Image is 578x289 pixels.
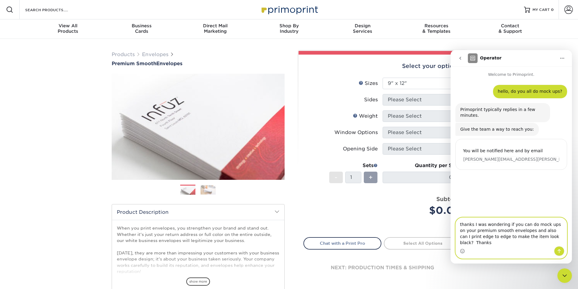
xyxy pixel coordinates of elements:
img: Envelopes 01 [180,185,195,196]
span: Business [105,23,178,29]
a: DesignServices [326,19,400,39]
span: Shop By [252,23,326,29]
a: Shop ByIndustry [252,19,326,39]
span: show more [186,277,210,286]
div: & Templates [400,23,473,34]
span: MY CART [532,7,550,12]
div: Window Options [334,129,378,136]
h2: Product Description [112,204,284,220]
div: Sizes [359,80,378,87]
strong: Subtotal [436,196,461,202]
a: Products [112,52,135,57]
img: Premium Smooth 01 [112,67,285,187]
iframe: Intercom live chat [451,50,572,264]
div: Cards [105,23,178,34]
div: Weight [353,113,378,120]
span: Design [326,23,400,29]
div: $0.00 [387,203,461,218]
div: & Support [473,23,547,34]
div: Opening Side [343,145,378,153]
div: Industry [252,23,326,34]
div: Products [31,23,105,34]
span: View All [31,23,105,29]
a: Envelopes [142,52,168,57]
img: Envelopes 02 [201,185,216,194]
a: View AllProducts [31,19,105,39]
h1: Envelopes [112,61,285,66]
div: Services [326,23,400,34]
a: Premium SmoothEnvelopes [112,61,285,66]
div: Sides [364,96,378,103]
input: SEARCH PRODUCTS..... [25,6,84,13]
span: + [369,173,373,182]
span: Premium Smooth [112,61,156,66]
div: Sets [329,162,378,169]
a: BusinessCards [105,19,178,39]
a: Resources& Templates [400,19,473,39]
iframe: Intercom live chat [557,268,572,283]
a: Contact& Support [473,19,547,39]
span: 0 [551,8,554,12]
a: Chat with a Print Pro [303,237,381,249]
span: - [335,173,337,182]
img: Primoprint [259,3,319,16]
div: Marketing [178,23,252,34]
a: Direct MailMarketing [178,19,252,39]
div: Quantity per Set [383,162,461,169]
span: Contact [473,23,547,29]
span: Direct Mail [178,23,252,29]
a: Select All Options [384,237,462,249]
span: Resources [400,23,473,29]
div: Select your options: [303,55,462,78]
div: next: production times & shipping [303,250,462,286]
iframe: Google Customer Reviews [2,271,52,287]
